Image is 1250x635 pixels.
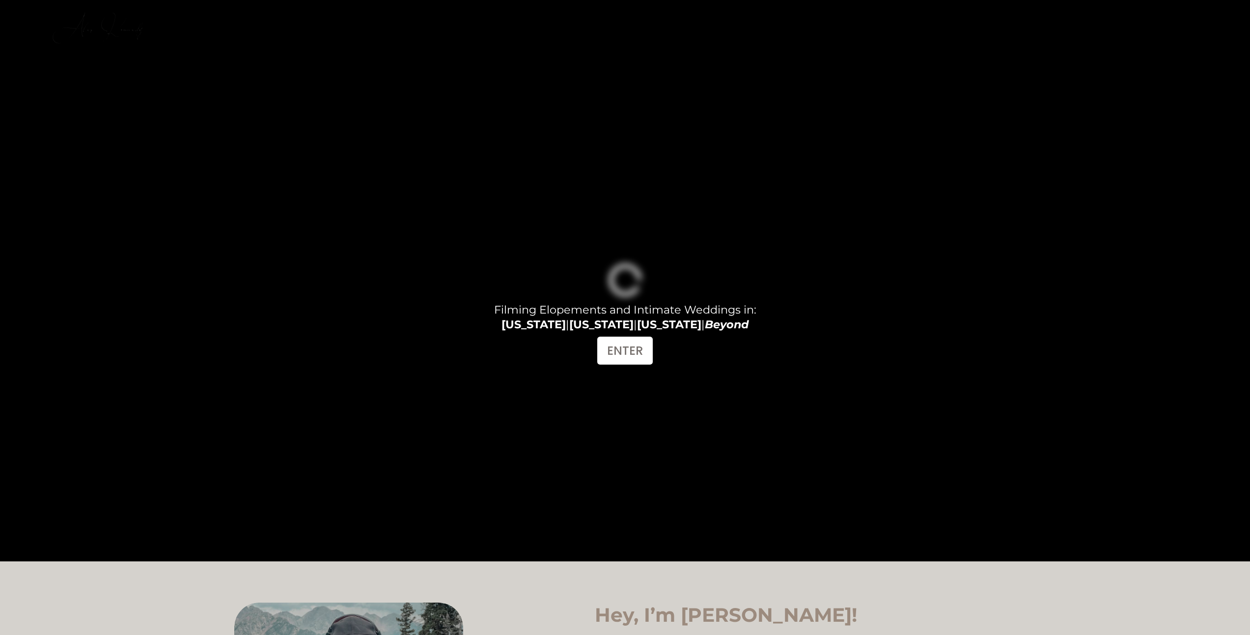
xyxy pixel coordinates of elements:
[463,302,787,332] h4: Filming Elopements and Intimate Weddings in: | | |
[50,10,148,26] a: Alex Kennedy Films
[595,603,857,627] strong: Hey, I’m [PERSON_NAME]!
[931,11,961,25] a: HOME
[569,317,634,331] strong: [US_STATE]
[1077,11,1107,25] a: FILMS
[597,337,653,365] a: ENTER
[705,317,749,331] em: Beyond
[987,11,1051,25] a: EXPERIENCE
[1134,11,1200,25] a: INVESTMENT
[50,10,148,49] img: Alex Kennedy Films
[637,317,701,331] strong: [US_STATE]
[501,317,566,331] strong: [US_STATE]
